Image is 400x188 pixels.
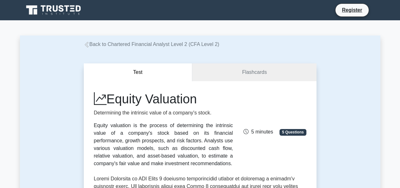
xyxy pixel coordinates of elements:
div: Equity valuation is the process of determining the intrinsic value of a company's stock based on ... [94,122,233,167]
a: Flashcards [192,63,316,81]
p: Determining the intrinsic value of a company's stock. [94,109,233,117]
a: Back to Chartered Financial Analyst Level 2 (CFA Level 2) [84,42,219,47]
a: Register [338,6,366,14]
span: 5 Questions [280,129,306,135]
h1: Equity Valuation [94,91,233,107]
span: 5 minutes [243,129,273,134]
button: Test [84,63,193,81]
